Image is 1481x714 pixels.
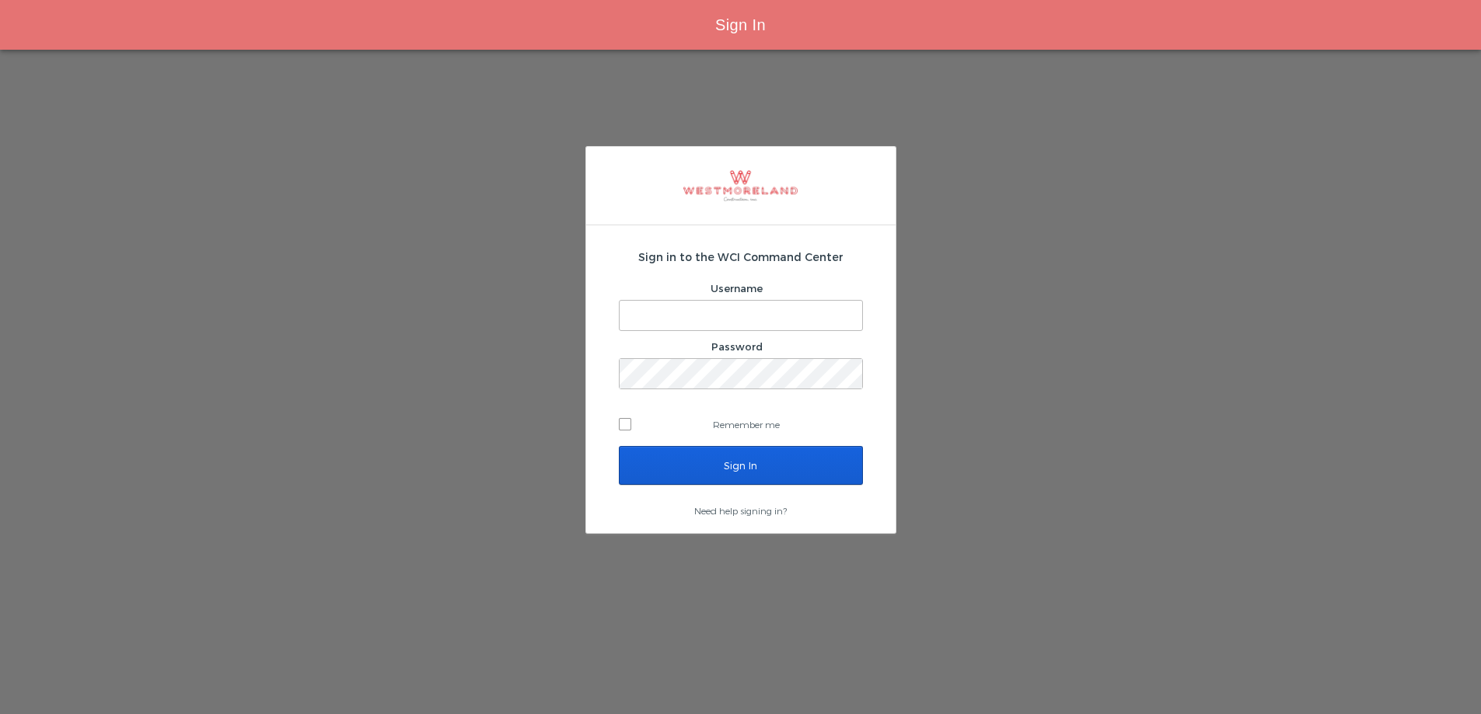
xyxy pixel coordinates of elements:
label: Username [711,282,763,294]
h2: Sign in to the WCI Command Center [619,249,863,265]
span: Sign In [715,16,766,33]
a: Need help signing in? [694,505,787,516]
label: Password [711,340,763,353]
label: Remember me [619,413,863,436]
input: Sign In [619,446,863,485]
